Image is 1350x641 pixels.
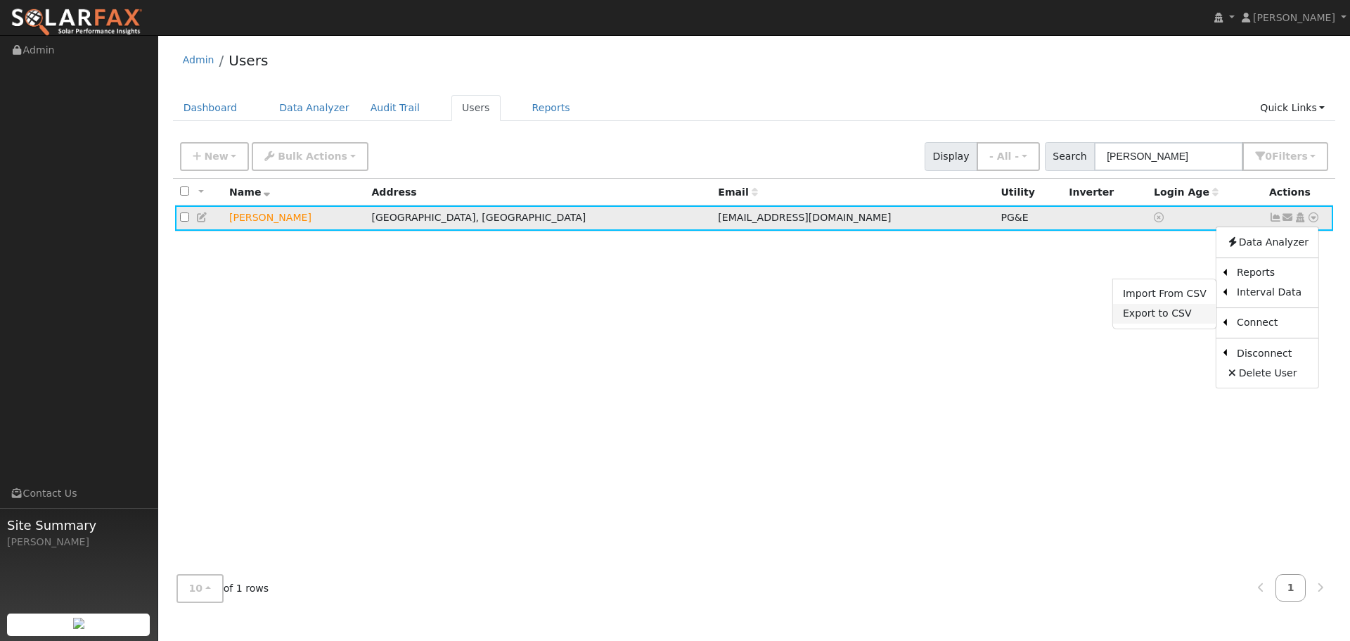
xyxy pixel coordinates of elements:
span: Email [718,186,757,198]
span: of 1 rows [176,574,269,603]
a: kimfloppys@gmail.com [1282,210,1294,225]
span: [PERSON_NAME] [1253,12,1335,23]
span: Days since last login [1154,186,1219,198]
img: SolarFax [11,8,143,37]
a: 1 [1275,574,1306,602]
a: Users [451,95,501,121]
a: Disconnect [1227,343,1318,363]
a: Audit Trail [360,95,430,121]
a: Interval Data [1227,283,1318,303]
a: Data Analyzer [1216,232,1318,252]
span: [EMAIL_ADDRESS][DOMAIN_NAME] [718,212,891,223]
span: Name [229,186,271,198]
div: [PERSON_NAME] [7,535,150,550]
a: Show Graph [1269,212,1282,223]
td: [GEOGRAPHIC_DATA], [GEOGRAPHIC_DATA] [366,205,713,231]
a: Reports [1227,263,1318,283]
span: PG&E [1001,212,1028,223]
button: Bulk Actions [252,142,368,171]
span: Filter [1272,151,1308,162]
img: retrieve [73,618,84,629]
span: New [204,151,228,162]
a: Other actions [1307,210,1320,225]
a: Import From CSV [1113,284,1216,304]
span: 10 [189,583,203,594]
a: Delete User [1216,363,1318,383]
div: Utility [1001,185,1059,200]
button: - All - [977,142,1040,171]
a: Connect [1227,313,1318,333]
button: New [180,142,250,171]
a: Dashboard [173,95,248,121]
td: Lead [224,205,366,231]
a: Reports [522,95,581,121]
span: Display [925,142,977,171]
span: Site Summary [7,516,150,535]
a: Export to CSV [1113,304,1216,324]
input: Search [1094,142,1243,171]
a: Edit User [196,212,209,223]
span: Search [1045,142,1095,171]
div: Address [371,185,708,200]
a: Data Analyzer [269,95,360,121]
button: 10 [176,574,224,603]
div: Inverter [1069,185,1144,200]
a: Admin [183,54,214,65]
a: Login As [1294,212,1306,223]
a: Users [229,52,268,69]
button: 0Filters [1242,142,1328,171]
div: Actions [1269,185,1328,200]
a: No login access [1154,212,1166,223]
span: Bulk Actions [278,151,347,162]
a: Quick Links [1249,95,1335,121]
span: s [1301,151,1307,162]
